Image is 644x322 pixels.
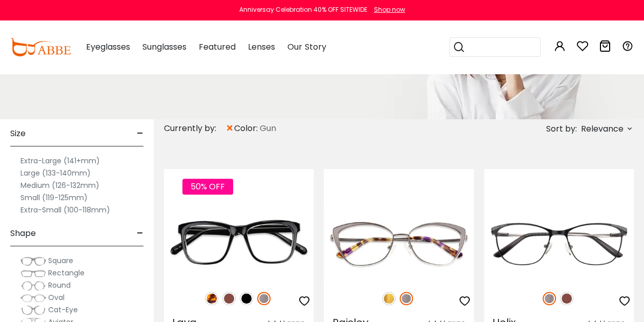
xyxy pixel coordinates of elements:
img: Gold [382,292,396,305]
span: Featured [199,41,236,53]
img: Brown [560,292,573,305]
label: Extra-Large (141+mm) [20,155,100,167]
span: - [137,221,143,246]
span: 50% OFF [182,179,233,195]
img: Square.png [20,256,46,266]
label: Small (119-125mm) [20,191,88,204]
img: abbeglasses.com [10,38,71,56]
span: - [137,121,143,146]
a: Shop now [369,5,405,14]
span: Square [48,255,73,266]
img: Black [240,292,253,305]
span: Shape [10,221,36,246]
span: Sort by: [546,123,577,135]
img: Gun [400,292,413,305]
span: × [225,119,234,138]
div: Shop now [374,5,405,14]
img: Round.png [20,281,46,291]
img: Gun [257,292,271,305]
span: Sunglasses [142,41,186,53]
span: Lenses [248,41,275,53]
label: Medium (126-132mm) [20,179,99,191]
img: Gun Paisley - Metal ,Adjust Nose Pads [324,206,473,281]
span: Gun [260,122,276,135]
img: Oval.png [20,293,46,303]
span: Size [10,121,26,146]
span: Our Story [287,41,326,53]
span: Round [48,280,71,290]
label: Extra-Small (100-118mm) [20,204,110,216]
span: color: [234,122,260,135]
img: Rectangle.png [20,268,46,278]
div: Anniversay Celebration 40% OFF SITEWIDE [239,5,367,14]
img: Gun Laya - Plastic ,Universal Bridge Fit [164,206,314,281]
span: Rectangle [48,268,85,278]
label: Large (133-140mm) [20,167,91,179]
img: Leopard [205,292,218,305]
img: Brown [222,292,236,305]
span: Eyeglasses [86,41,130,53]
span: Cat-Eye [48,305,78,315]
span: Oval [48,292,65,303]
img: Gun Helix - Metal ,Adjust Nose Pads [484,206,634,281]
span: Relevance [581,120,624,138]
img: Cat-Eye.png [20,305,46,315]
div: Currently by: [164,119,225,138]
img: Gun [543,292,556,305]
